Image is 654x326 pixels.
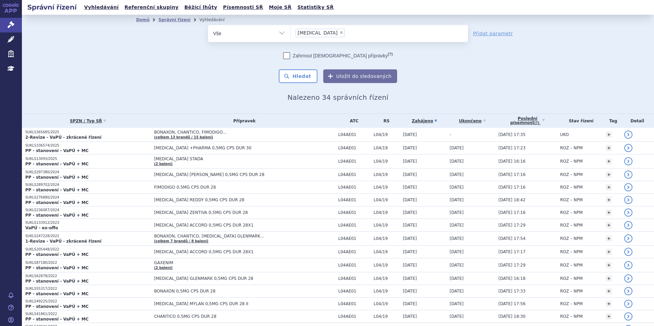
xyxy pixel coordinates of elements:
span: [DATE] [403,223,417,228]
span: [DATE] [403,276,417,281]
span: [DATE] [450,314,464,319]
a: + [606,172,612,178]
th: Detail [621,114,654,128]
span: ROZ – NPM [560,301,583,306]
a: detail [624,183,632,191]
p: SUKLS365685/2025 [25,130,151,135]
a: + [606,197,612,203]
span: [DATE] [450,223,464,228]
span: [MEDICAL_DATA] [298,30,338,35]
span: [DATE] 17:29 [498,263,525,268]
span: L04AE01 [338,301,370,306]
p: SUKLS276880/2024 [25,195,151,200]
p: SUKLS236087/2024 [25,208,151,213]
span: [DATE] [403,249,417,254]
span: L04AE01 [338,172,370,177]
span: [DATE] [450,236,464,241]
a: SPZN / Typ SŘ [25,116,151,126]
li: Vyhledávání [199,15,234,25]
span: [DATE] [450,185,464,190]
span: UKO [560,132,568,137]
span: ROZ – NPM [560,210,583,215]
span: [MEDICAL_DATA] ACCORD 0,5MG CPS DUR 28X1 [154,249,325,254]
strong: VaPÚ - ex-offo [25,226,58,230]
span: ROZ – NPM [560,172,583,177]
strong: PP - stanovení - VaPÚ + MC [25,162,89,166]
a: Domů [136,17,149,22]
span: [DATE] 17:33 [498,289,525,294]
span: L04AE01 [338,210,370,215]
span: [DATE] [450,301,464,306]
span: BONAXON, CHANTICO, [MEDICAL_DATA] GLENMARK… [154,234,325,239]
span: FIMODIGO 0,5MG CPS DUR 28 [154,185,325,190]
a: + [606,288,612,294]
span: - [450,132,451,137]
span: [DATE] [450,249,464,254]
a: Vyhledávání [82,3,121,12]
span: L04AE01 [338,263,370,268]
p: SUKLS205448/2022 [25,247,151,252]
span: [DATE] [450,289,464,294]
abbr: (?) [534,121,539,125]
span: ROZ – NPM [560,314,583,319]
p: SUKLS41861/2022 [25,312,151,316]
span: ROZ – NPM [560,198,583,202]
span: ROZ – NPM [560,223,583,228]
span: [MEDICAL_DATA] MYLAN 0,5MG CPS DUR 28 II [154,301,325,306]
span: CHANTICO 0,5MG CPS DUR 28 [154,314,325,319]
span: L04/19 [374,146,400,150]
span: ROZ – NPM [560,249,583,254]
a: (celkem 13 brandů / 15 balení) [154,135,213,139]
span: L04/19 [374,185,400,190]
a: detail [624,300,632,308]
span: ROZ – NPM [560,236,583,241]
a: (celkem 7 brandů / 8 balení) [154,239,208,243]
a: + [606,145,612,151]
span: [DATE] [403,159,417,164]
strong: PP - stanovení - VaPÚ + MC [25,188,89,192]
strong: PP - stanovení - VaPÚ + MC [25,304,89,309]
span: [DATE] [450,172,464,177]
span: L04/19 [374,276,400,281]
th: RS [370,114,400,128]
p: SUKLS55317/2022 [25,286,151,291]
span: [MEDICAL_DATA] STADA [154,157,325,161]
strong: PP - stanovení - VaPÚ + MC [25,213,89,218]
span: ROZ – NPM [560,159,583,164]
span: L04AE01 [338,289,370,294]
span: [DATE] 17:16 [498,185,525,190]
abbr: (?) [388,52,393,56]
a: + [606,158,612,164]
a: detail [624,144,632,152]
span: L04AE01 [338,198,370,202]
span: L04/19 [374,263,400,268]
span: [DATE] [450,146,464,150]
span: ROZ – NPM [560,263,583,268]
a: Správní řízení [158,17,191,22]
span: L04AE01 [338,314,370,319]
input: [MEDICAL_DATA] [347,28,351,37]
span: [DATE] 16:18 [498,276,525,281]
span: [MEDICAL_DATA] ZENTIVA 0,5MG CPS DUR 28 [154,210,325,215]
a: detail [624,208,632,217]
span: × [339,30,343,35]
span: [MEDICAL_DATA] REDDY 0,5MG CPS DUR 28 [154,198,325,202]
span: [DATE] 17:35 [498,132,525,137]
span: [DATE] 18:42 [498,198,525,202]
span: L04/19 [374,159,400,164]
span: L04AE01 [338,146,370,150]
span: L04/19 [374,314,400,319]
span: BONAXON, CHANTICO, FIMODIGO… [154,130,325,135]
p: SUKLS49225/2022 [25,299,151,304]
strong: PP - stanovení - VaPÚ + MC [25,175,89,180]
span: L04/19 [374,210,400,215]
a: detail [624,196,632,204]
a: detail [624,312,632,321]
span: [DATE] [403,314,417,319]
th: ATC [335,114,370,128]
a: + [606,132,612,138]
p: SUKLS289702/2024 [25,182,151,187]
th: Tag [602,114,621,128]
span: L04/19 [374,289,400,294]
span: [DATE] 17:16 [498,172,525,177]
